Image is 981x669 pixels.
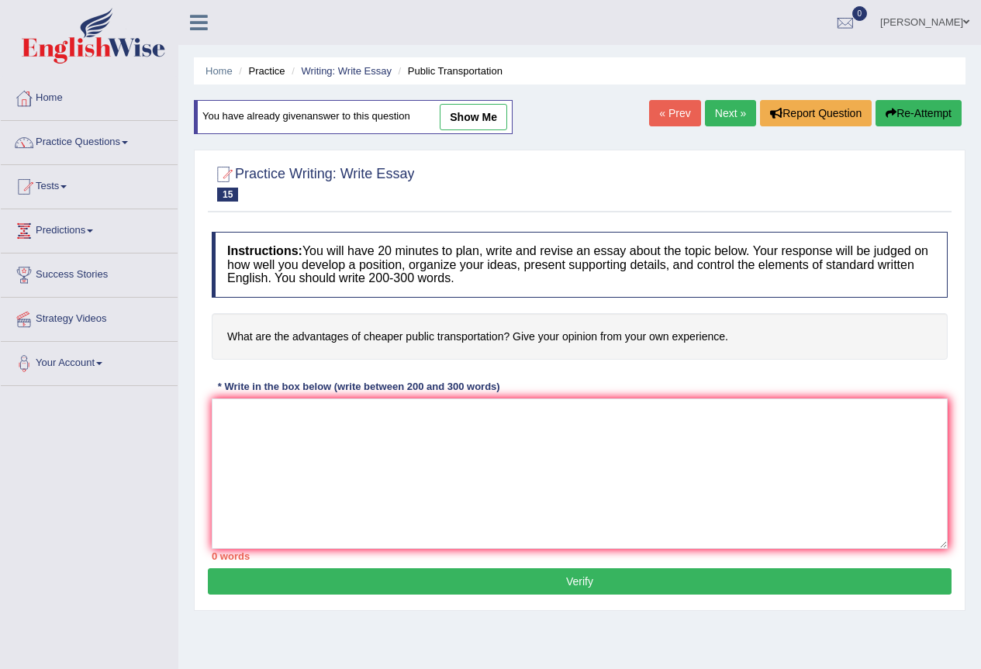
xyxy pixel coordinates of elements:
[1,342,178,381] a: Your Account
[1,209,178,248] a: Predictions
[705,100,756,126] a: Next »
[1,298,178,336] a: Strategy Videos
[235,64,285,78] li: Practice
[227,244,302,257] b: Instructions:
[440,104,507,130] a: show me
[206,65,233,77] a: Home
[1,77,178,116] a: Home
[212,232,948,298] h4: You will have 20 minutes to plan, write and revise an essay about the topic below. Your response ...
[1,121,178,160] a: Practice Questions
[301,65,392,77] a: Writing: Write Essay
[649,100,700,126] a: « Prev
[852,6,868,21] span: 0
[1,253,178,292] a: Success Stories
[212,379,506,394] div: * Write in the box below (write between 200 and 300 words)
[194,100,513,134] div: You have already given answer to this question
[395,64,503,78] li: Public Transportation
[1,165,178,204] a: Tests
[208,568,952,595] button: Verify
[760,100,872,126] button: Report Question
[876,100,962,126] button: Re-Attempt
[217,188,238,202] span: 15
[212,313,948,360] h4: What are the advantages of cheaper public transportation? Give your opinion from your own experie...
[212,163,414,202] h2: Practice Writing: Write Essay
[212,549,948,564] div: 0 words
